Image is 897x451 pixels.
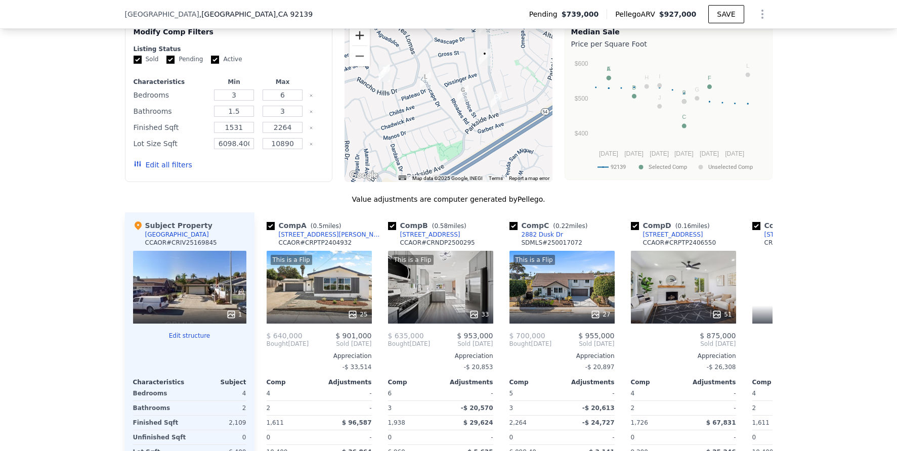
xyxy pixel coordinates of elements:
[574,130,588,137] text: $400
[522,239,582,247] div: SDMLS # 250017072
[134,78,208,86] div: Characteristics
[388,378,441,386] div: Comp
[752,390,756,397] span: 4
[321,430,372,444] div: -
[267,340,288,348] span: Bought
[752,378,805,386] div: Comp
[700,332,736,340] span: $ 875,000
[379,64,390,81] div: 2615 Calle Serena Street
[509,419,527,426] span: 2,264
[509,352,615,360] div: Appreciation
[645,74,649,80] text: H
[491,92,502,109] div: 2882 Dusk Dr
[443,386,493,400] div: -
[708,164,753,170] text: Unselected Comp
[509,378,562,386] div: Comp
[556,222,569,230] span: 0.22
[461,404,493,412] span: -$ 20,570
[650,150,669,157] text: [DATE]
[335,332,371,340] span: $ 901,000
[509,340,552,348] div: [DATE]
[267,220,346,231] div: Comp A
[631,434,635,441] span: 0
[707,364,736,371] span: -$ 26,308
[682,89,686,96] text: K
[764,239,829,247] div: CRMLS # PTP2404932
[134,137,208,151] div: Lot Size Sqft
[388,390,392,397] span: 6
[671,222,714,230] span: ( miles)
[631,419,648,426] span: 1,726
[350,46,370,66] button: Zoom out
[509,332,545,340] span: $ 700,000
[388,340,431,348] div: [DATE]
[514,255,555,265] div: This is a Flip
[134,120,208,134] div: Finished Sqft
[267,390,271,397] span: 4
[211,55,242,64] label: Active
[428,222,471,230] span: ( miles)
[695,86,699,93] text: G
[309,340,371,348] span: Sold [DATE]
[388,332,424,340] span: $ 635,000
[443,430,493,444] div: -
[686,401,736,415] div: -
[192,416,246,430] div: 2,109
[192,430,246,444] div: 0
[725,150,744,157] text: [DATE]
[267,352,372,360] div: Appreciation
[321,386,372,400] div: -
[686,430,736,444] div: -
[632,84,636,91] text: D
[708,75,711,81] text: F
[134,56,142,64] input: Sold
[522,231,563,239] div: 2882 Dusk Dr
[388,401,439,415] div: 3
[441,378,493,386] div: Adjustments
[590,309,610,320] div: 27
[134,45,324,53] div: Listing Status
[392,255,434,265] div: This is a Flip
[571,37,766,51] div: Price per Square Foot
[388,419,405,426] span: 1,938
[464,364,493,371] span: -$ 20,853
[133,220,212,231] div: Subject Property
[430,340,493,348] span: Sold [DATE]
[562,378,615,386] div: Adjustments
[631,401,681,415] div: 2
[509,220,592,231] div: Comp C
[509,434,514,441] span: 0
[125,9,199,19] span: [GEOGRAPHIC_DATA]
[199,9,313,19] span: , [GEOGRAPHIC_DATA]
[684,378,736,386] div: Adjustments
[585,364,615,371] span: -$ 20,897
[489,175,503,181] a: Terms
[388,434,392,441] span: 0
[267,434,271,441] span: 0
[350,25,370,46] button: Zoom in
[509,390,514,397] span: 5
[643,239,716,247] div: CCAOR # CRPTP2406550
[631,352,736,360] div: Appreciation
[479,49,490,66] div: 2730 Dusk Dr
[279,231,384,239] div: [STREET_ADDRESS][PERSON_NAME]
[607,66,610,72] text: E
[752,352,858,360] div: Appreciation
[574,60,588,67] text: $600
[571,51,766,177] svg: A chart.
[631,340,736,348] span: Sold [DATE]
[752,4,773,24] button: Show Options
[643,231,703,239] div: [STREET_ADDRESS]
[226,309,242,320] div: 1
[611,164,626,170] text: 92139
[746,63,749,69] text: L
[582,404,615,412] span: -$ 20,613
[631,390,635,397] span: 4
[549,222,591,230] span: ( miles)
[279,239,352,247] div: CCAOR # CRPTP2404932
[347,169,380,182] a: Open this area in Google Maps (opens a new window)
[658,95,661,101] text: J
[267,419,284,426] span: 1,611
[412,175,483,181] span: Map data ©2025 Google, INEGI
[752,419,770,426] span: 1,611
